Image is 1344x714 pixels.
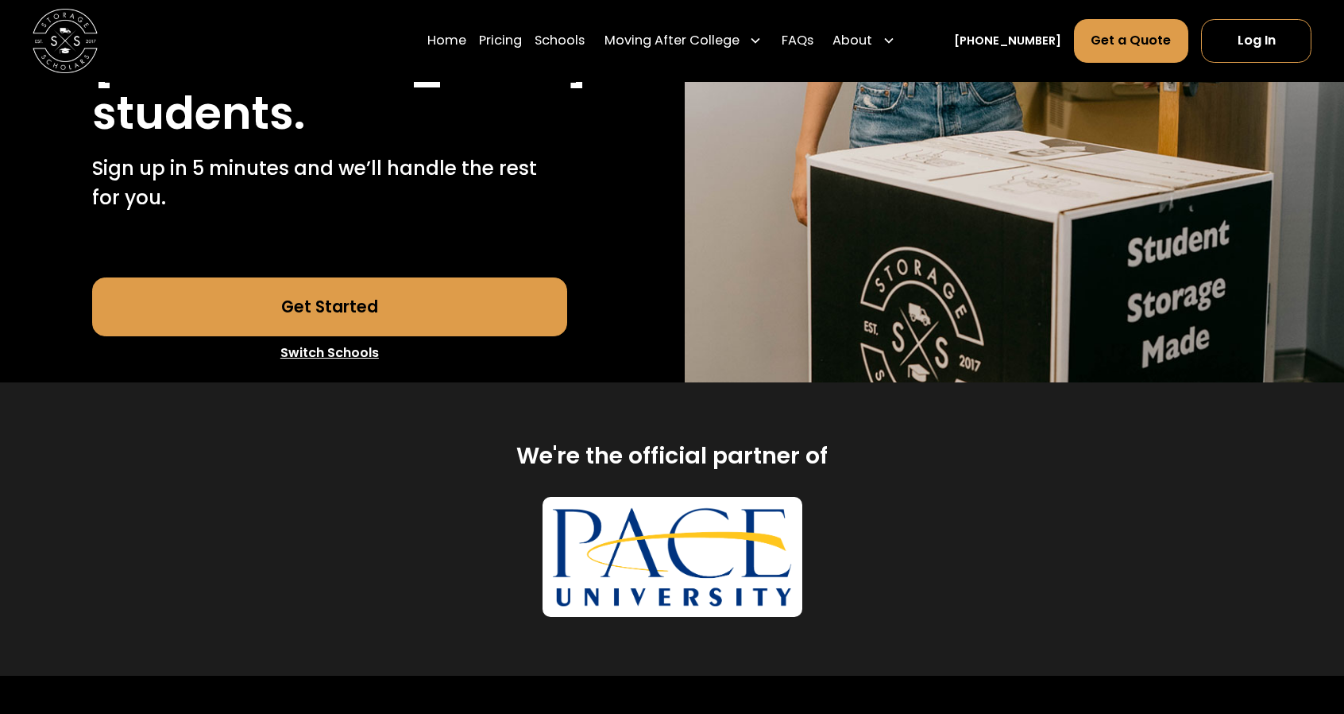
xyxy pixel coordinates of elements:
h1: students. [92,89,305,138]
a: [PHONE_NUMBER] [954,32,1061,49]
a: Get a Quote [1074,19,1188,63]
p: Sign up in 5 minutes and we’ll handle the rest for you. [92,154,566,213]
div: About [832,31,872,51]
a: Switch Schools [92,336,566,370]
a: Log In [1201,19,1311,63]
a: Pricing [479,17,522,63]
a: FAQs [782,17,813,63]
div: About [826,17,902,63]
h2: We're the official partner of [516,441,828,471]
div: Moving After College [598,17,769,63]
div: Moving After College [604,31,740,51]
a: Schools [535,17,585,63]
a: Get Started [92,277,566,336]
img: Storage Scholars main logo [33,8,98,73]
a: Home [427,17,466,63]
